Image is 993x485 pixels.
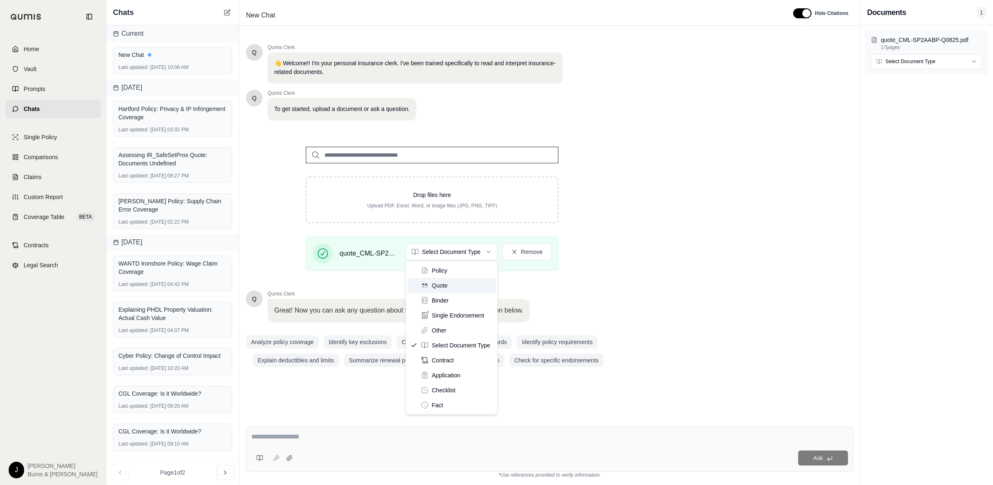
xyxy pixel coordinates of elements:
span: Single Endorsement [432,311,484,320]
span: Select Document Type [432,341,490,350]
span: Checklist [432,386,455,394]
span: Contract [432,356,454,364]
span: Other [432,326,446,335]
span: Binder [432,296,448,305]
span: Quote [432,281,447,290]
span: Policy [432,266,447,275]
span: Fact [432,401,443,409]
span: Application [432,371,460,379]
